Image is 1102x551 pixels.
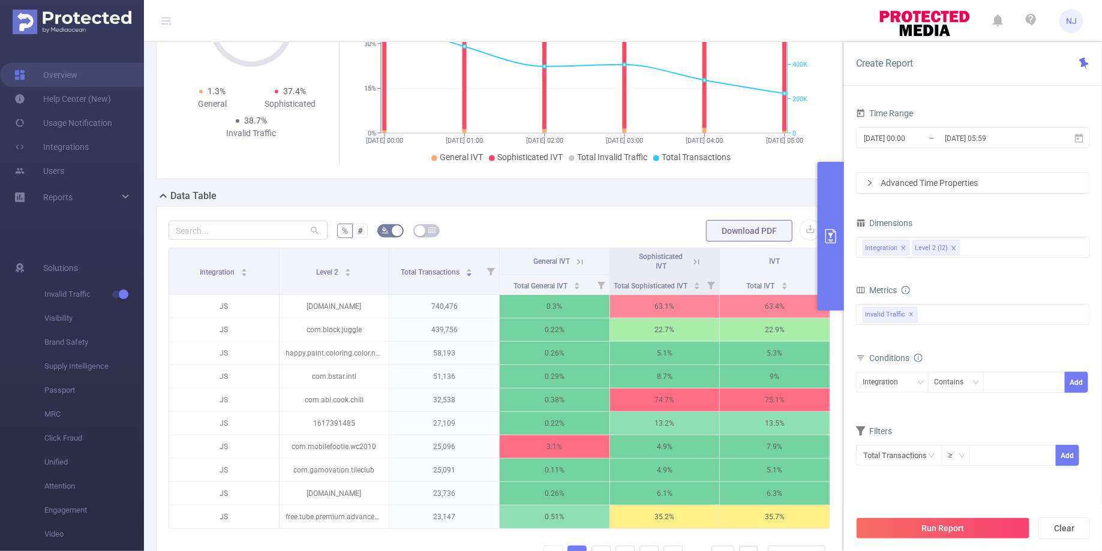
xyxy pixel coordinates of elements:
p: 63.4% [720,295,830,318]
p: JS [169,435,279,458]
p: happy.paint.coloring.color.number [280,342,389,365]
tspan: [DATE] 01:00 [446,137,483,144]
p: 0.26% [500,482,609,505]
p: [DOMAIN_NAME] [280,482,389,505]
p: 439,756 [389,318,499,341]
i: icon: caret-up [241,267,248,270]
a: Integrations [14,135,89,159]
p: 51,136 [389,365,499,388]
p: 0.11% [500,459,609,481]
div: Invalid Traffic [212,127,290,140]
tspan: [DATE] 00:00 [366,137,403,144]
i: icon: caret-up [693,281,700,284]
span: Invalid Traffic [863,307,918,323]
p: 58,193 [389,342,499,365]
i: icon: caret-up [573,281,580,284]
p: 0.22% [500,318,609,341]
p: 0.26% [500,342,609,365]
tspan: [DATE] 02:00 [526,137,563,144]
i: icon: caret-down [573,285,580,288]
p: 22.9% [720,318,830,341]
tspan: 0 [792,130,796,137]
span: Conditions [869,353,923,363]
p: JS [169,412,279,435]
div: Contains [935,372,972,392]
p: JS [169,365,279,388]
span: # [358,226,363,236]
p: JS [169,482,279,505]
i: icon: info-circle [902,286,910,294]
div: Sort [573,281,581,288]
i: Filter menu [482,248,499,294]
input: Search... [169,221,328,240]
p: 25,091 [389,459,499,481]
img: Protected Media [13,10,131,34]
i: icon: caret-up [466,267,473,270]
p: JS [169,318,279,341]
span: Brand Safety [44,330,144,354]
span: 37.4% [283,86,306,96]
p: 4.9% [610,459,720,481]
span: Filters [856,426,892,436]
p: JS [169,389,279,411]
p: 23,147 [389,505,499,528]
span: ✕ [909,308,914,322]
a: Help Center (New) [14,87,111,111]
i: icon: close [900,245,906,252]
p: com.bstar.intl [280,365,389,388]
p: JS [169,342,279,365]
p: 13.5% [720,412,830,435]
p: 13.2% [610,412,720,435]
p: com.gamovation.tileclub [280,459,389,481]
i: icon: caret-up [345,267,352,270]
p: 7.9% [720,435,830,458]
div: Sort [241,267,248,274]
button: Clear [1038,517,1090,539]
tspan: [DATE] 03:00 [606,137,643,144]
button: Download PDF [706,220,792,242]
p: 22.7% [610,318,720,341]
span: Visibility [44,306,144,330]
span: IVT [770,257,780,266]
button: Run Report [856,517,1030,539]
span: MRC [44,402,144,426]
div: Integration [865,240,897,256]
span: Engagement [44,498,144,522]
i: icon: down [917,379,924,387]
p: 6.1% [610,482,720,505]
span: Total Invalid Traffic [577,152,647,162]
span: Level 2 [317,268,341,276]
span: 38.7% [244,116,267,125]
a: Users [14,159,64,183]
div: ≥ [948,445,961,465]
button: Add [1065,372,1088,393]
p: 3.1% [500,435,609,458]
tspan: 0% [368,130,376,137]
p: 35.7% [720,505,830,528]
div: Sort [466,267,473,274]
span: Create Report [856,58,913,69]
p: 0.38% [500,389,609,411]
div: Integration [863,372,906,392]
span: 1.3% [208,86,226,96]
span: General IVT [440,152,483,162]
i: icon: caret-down [781,285,788,288]
span: Integration [200,268,236,276]
div: Sort [693,281,701,288]
span: Total Sophisticated IVT [614,282,689,290]
input: Start date [863,130,960,146]
p: 9% [720,365,830,388]
span: Sophisticated IVT [639,252,683,270]
input: End date [944,130,1041,146]
p: 0.29% [500,365,609,388]
span: General IVT [534,257,570,266]
tspan: [DATE] 04:00 [686,137,723,144]
a: Reports [43,185,73,209]
i: icon: close [951,245,957,252]
li: Level 2 (l2) [912,240,960,255]
span: Metrics [856,285,897,295]
span: Total IVT [747,282,777,290]
i: icon: right [866,179,873,186]
p: [DOMAIN_NAME] [280,295,389,318]
i: icon: caret-down [693,285,700,288]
